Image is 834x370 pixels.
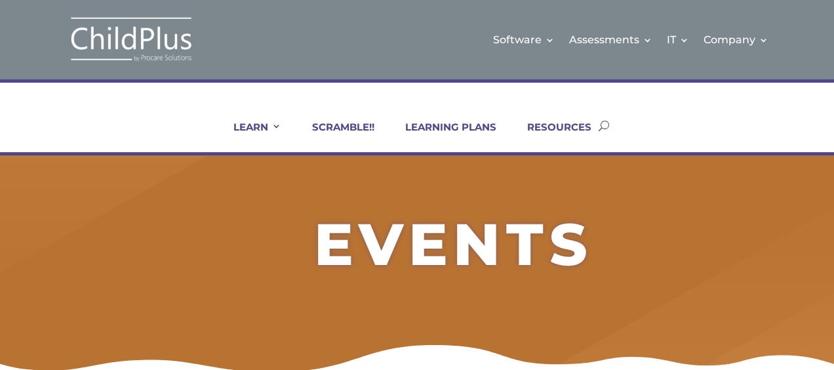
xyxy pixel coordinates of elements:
a: LEARN [217,121,281,152]
a: IT [667,13,689,66]
a: Company [704,13,768,66]
a: SCRAMBLE!! [296,121,374,152]
a: Software [493,13,555,66]
a: RESOURCES [511,121,591,152]
h2: EVENTS [79,215,829,280]
a: LEARNING PLANS [389,121,496,152]
a: Assessments [569,13,652,66]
